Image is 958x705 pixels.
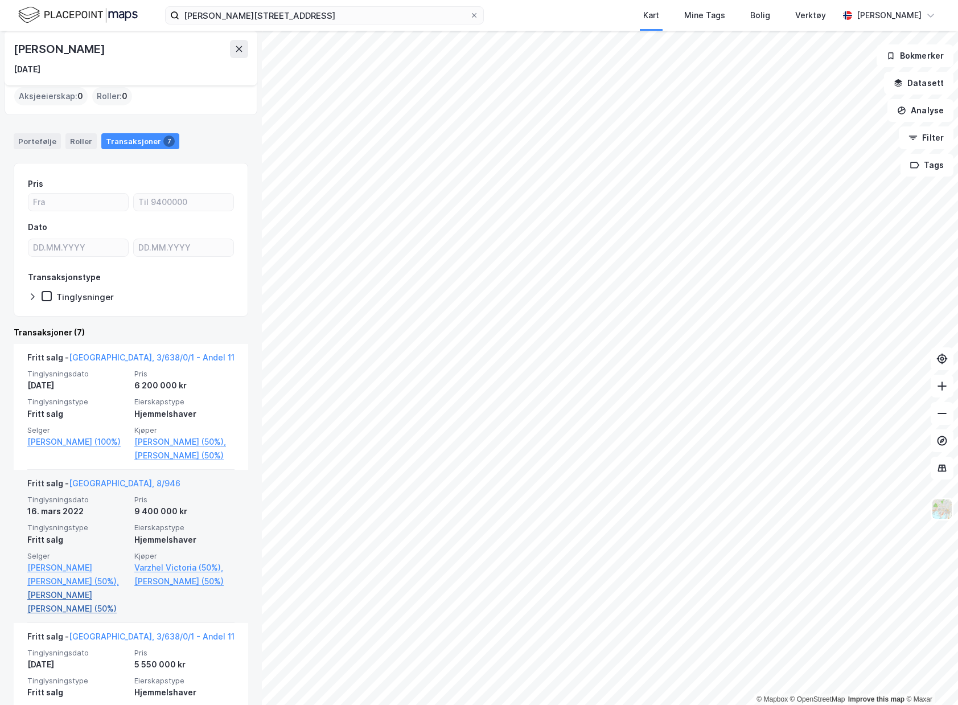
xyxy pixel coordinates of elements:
[134,397,235,407] span: Eierskapstype
[134,523,235,532] span: Eierskapstype
[27,435,128,449] a: [PERSON_NAME] (100%)
[27,495,128,505] span: Tinglysningsdato
[27,533,128,547] div: Fritt salg
[14,63,40,76] div: [DATE]
[901,650,958,705] div: Kontrollprogram for chat
[134,407,235,421] div: Hjemmelshaver
[901,154,953,177] button: Tags
[27,351,235,369] div: Fritt salg -
[643,9,659,22] div: Kart
[28,177,43,191] div: Pris
[684,9,725,22] div: Mine Tags
[134,239,233,256] input: DD.MM.YYYY
[27,630,235,648] div: Fritt salg -
[134,495,235,505] span: Pris
[14,133,61,149] div: Portefølje
[134,561,235,575] a: Varzhel Victoria (50%),
[134,686,235,699] div: Hjemmelshaver
[28,239,128,256] input: DD.MM.YYYY
[69,352,235,362] a: [GEOGRAPHIC_DATA], 3/638/0/1 - Andel 11
[795,9,826,22] div: Verktøy
[134,369,235,379] span: Pris
[899,126,953,149] button: Filter
[28,220,47,234] div: Dato
[27,407,128,421] div: Fritt salg
[134,379,235,392] div: 6 200 000 kr
[122,89,128,103] span: 0
[27,686,128,699] div: Fritt salg
[750,9,770,22] div: Bolig
[134,575,235,588] a: [PERSON_NAME] (50%)
[134,533,235,547] div: Hjemmelshaver
[887,99,953,122] button: Analyse
[27,505,128,518] div: 16. mars 2022
[134,658,235,671] div: 5 550 000 kr
[14,326,248,339] div: Transaksjoner (7)
[28,270,101,284] div: Transaksjonstype
[857,9,922,22] div: [PERSON_NAME]
[134,425,235,435] span: Kjøper
[134,505,235,518] div: 9 400 000 kr
[163,136,175,147] div: 7
[134,551,235,561] span: Kjøper
[28,194,128,211] input: Fra
[756,695,788,703] a: Mapbox
[877,44,953,67] button: Bokmerker
[101,133,179,149] div: Transaksjoner
[27,648,128,658] span: Tinglysningsdato
[179,7,470,24] input: Søk på adresse, matrikkel, gårdeiere, leietakere eller personer
[27,551,128,561] span: Selger
[27,397,128,407] span: Tinglysningstype
[134,676,235,686] span: Eierskapstype
[56,292,114,302] div: Tinglysninger
[134,648,235,658] span: Pris
[18,5,138,25] img: logo.f888ab2527a4732fd821a326f86c7f29.svg
[27,477,180,495] div: Fritt salg -
[134,194,233,211] input: Til 9400000
[65,133,97,149] div: Roller
[790,695,845,703] a: OpenStreetMap
[931,498,953,520] img: Z
[27,561,128,588] a: [PERSON_NAME] [PERSON_NAME] (50%),
[848,695,904,703] a: Improve this map
[14,87,88,105] div: Aksjeeierskap :
[27,588,128,616] a: [PERSON_NAME] [PERSON_NAME] (50%)
[27,425,128,435] span: Selger
[69,478,180,488] a: [GEOGRAPHIC_DATA], 8/946
[27,658,128,671] div: [DATE]
[27,676,128,686] span: Tinglysningstype
[901,650,958,705] iframe: Chat Widget
[77,89,83,103] span: 0
[134,449,235,462] a: [PERSON_NAME] (50%)
[27,379,128,392] div: [DATE]
[27,369,128,379] span: Tinglysningsdato
[14,40,107,58] div: [PERSON_NAME]
[884,72,953,95] button: Datasett
[69,632,235,641] a: [GEOGRAPHIC_DATA], 3/638/0/1 - Andel 11
[92,87,132,105] div: Roller :
[134,435,235,449] a: [PERSON_NAME] (50%),
[27,523,128,532] span: Tinglysningstype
